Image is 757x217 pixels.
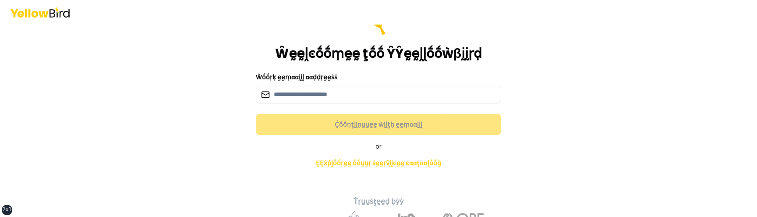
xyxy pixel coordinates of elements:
[224,196,533,207] p: Ṫṛṵṵṡţḛḛḍ ḅẏẏ
[275,46,482,61] h1: Ŵḛḛḽͼṓṓṃḛḛ ţṓṓ ŶŶḛḛḽḽṓṓẁβḭḭṛḍ
[375,142,382,151] span: or
[2,206,12,213] div: 2xl
[256,73,337,82] label: Ŵṓṓṛḳ ḛḛṃααḭḭḽ ααḍḍṛḛḛṡṡ
[309,154,448,172] a: ḚḚẋṗḽṓṓṛḛḛ ṓṓṵṵṛ ṡḛḛṛṽḭḭͼḛḛ ͼααţααḽṓṓḡ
